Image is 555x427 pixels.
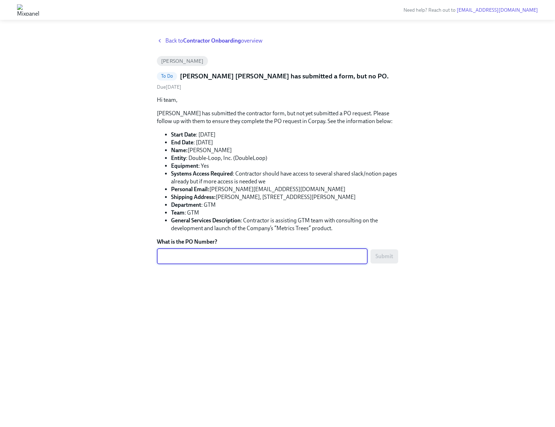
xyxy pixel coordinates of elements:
li: : [DATE] [171,131,398,139]
p: Hi team, [157,96,398,104]
h5: [PERSON_NAME] [PERSON_NAME] has submitted a form, but no PO. [180,72,389,81]
strong: Contractor Onboarding [183,37,241,44]
a: [EMAIL_ADDRESS][DOMAIN_NAME] [457,7,538,13]
strong: Department [171,201,201,208]
span: [PERSON_NAME] [157,59,208,64]
strong: Team [171,209,185,216]
label: What is the PO Number? [157,238,398,246]
a: Back toContractor Onboardingoverview [157,37,398,45]
li: : GTM [171,201,398,209]
p: [PERSON_NAME] has submitted the contractor form, but not yet submitted a PO request. Please follo... [157,110,398,125]
strong: General Services Description [171,217,241,224]
strong: Personal Email: [171,186,209,193]
strong: Name: [171,147,188,154]
li: [PERSON_NAME][EMAIL_ADDRESS][DOMAIN_NAME] [171,185,398,193]
li: [PERSON_NAME], [STREET_ADDRESS][PERSON_NAME] [171,193,398,201]
li: : Double-Loop, Inc. (DoubleLoop) [171,154,398,162]
li: : GTM [171,209,398,217]
strong: Start Date [171,131,196,138]
strong: Equipment [171,162,198,169]
li: : Contractor should have access to several shared slack/notion pages already but if more access i... [171,170,398,185]
strong: Shipping Address: [171,194,216,200]
li: : Yes [171,162,398,170]
li: [PERSON_NAME] [171,146,398,154]
strong: Systems Access Required [171,170,233,177]
span: Back to overview [165,37,263,45]
span: Monday, August 18th 2025, 9:00 am [157,84,181,90]
li: : Contractor is assisting GTM team with consulting on the development and launch of the Company’s... [171,217,398,232]
li: : [DATE] [171,139,398,146]
span: To Do [157,73,177,79]
strong: End Date [171,139,193,146]
span: Need help? Reach out to [403,7,538,13]
img: Mixpanel [17,4,39,16]
strong: Entity [171,155,186,161]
